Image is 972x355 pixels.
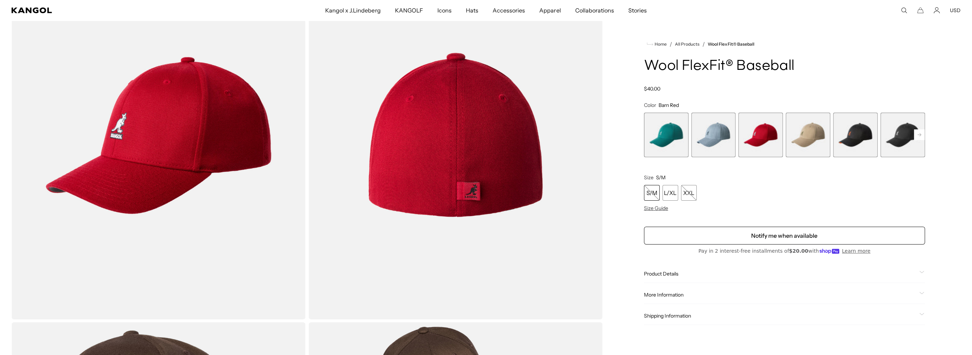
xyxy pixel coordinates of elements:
span: Barn Red [659,102,679,108]
a: Kangol [11,7,216,13]
span: Size [644,174,654,181]
label: Fanfare [644,113,688,157]
a: Home [647,41,667,47]
button: USD [950,7,961,14]
div: L/XL [662,185,678,201]
label: Heather Blue [691,113,736,157]
label: Beluga Black [833,113,878,157]
div: S/M [644,185,660,201]
button: Notify me when available [644,227,925,245]
h1: Wool FlexFit® Baseball [644,58,925,74]
label: Barn Red [738,113,783,157]
div: 2 of 17 [691,113,736,157]
div: 1 of 17 [644,113,688,157]
div: 6 of 17 [880,113,925,157]
span: S/M [656,174,666,181]
span: $40.00 [644,86,660,92]
span: Product Details [644,271,916,277]
label: Beige [786,113,830,157]
nav: breadcrumbs [644,40,925,48]
li: / [667,40,672,48]
a: Wool FlexFit® Baseball [708,42,754,47]
a: Account [934,7,940,14]
div: 3 of 17 [738,113,783,157]
span: Size Guide [644,205,668,211]
span: Home [653,42,667,47]
summary: Search here [901,7,907,14]
label: Black [880,113,925,157]
span: Shipping Information [644,313,916,319]
div: 5 of 17 [833,113,878,157]
div: XXL [681,185,697,201]
li: / [700,40,705,48]
a: All Products [675,42,700,47]
div: 4 of 17 [786,113,830,157]
span: More Information [644,292,916,298]
span: Color [644,102,656,108]
button: Cart [917,7,924,14]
